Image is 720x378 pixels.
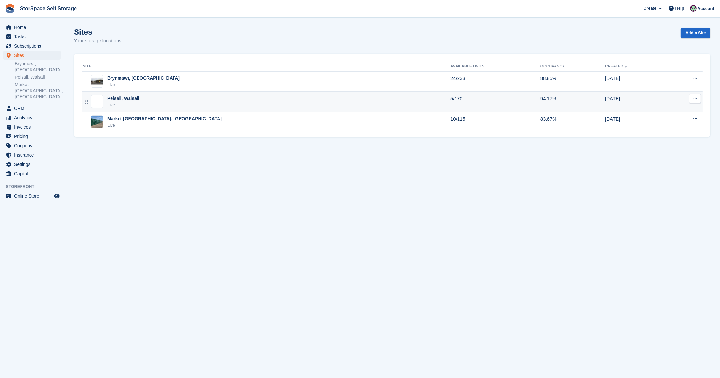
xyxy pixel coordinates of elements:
[91,116,103,128] img: Image of Market Drayton, Shropshire site
[690,5,697,12] img: Ross Hadlington
[14,32,53,41] span: Tasks
[681,28,710,38] a: Add a Site
[5,4,15,14] img: stora-icon-8386f47178a22dfd0bd8f6a31ec36ba5ce8667c1dd55bd0f319d3a0aa187defe.svg
[14,150,53,159] span: Insurance
[605,64,628,68] a: Created
[605,71,667,92] td: [DATE]
[107,122,222,129] div: Live
[74,28,121,36] h1: Sites
[3,122,61,131] a: menu
[82,61,450,72] th: Site
[107,95,139,102] div: Pelsall, Walsall
[14,169,53,178] span: Capital
[14,41,53,50] span: Subscriptions
[107,115,222,122] div: Market [GEOGRAPHIC_DATA], [GEOGRAPHIC_DATA]
[3,104,61,113] a: menu
[91,77,103,85] img: Image of Brynmawr, South Wales site
[540,71,605,92] td: 88.85%
[450,71,540,92] td: 24/233
[3,169,61,178] a: menu
[74,37,121,45] p: Your storage locations
[3,51,61,60] a: menu
[14,51,53,60] span: Sites
[3,132,61,141] a: menu
[644,5,656,12] span: Create
[107,75,180,82] div: Brynmawr, [GEOGRAPHIC_DATA]
[605,112,667,132] td: [DATE]
[3,150,61,159] a: menu
[53,192,61,200] a: Preview store
[107,82,180,88] div: Live
[3,113,61,122] a: menu
[450,112,540,132] td: 10/115
[107,102,139,108] div: Live
[3,160,61,169] a: menu
[14,132,53,141] span: Pricing
[3,141,61,150] a: menu
[675,5,684,12] span: Help
[15,74,61,80] a: Pelsall, Walsall
[3,41,61,50] a: menu
[17,3,79,14] a: StorSpace Self Storage
[3,192,61,201] a: menu
[698,5,714,12] span: Account
[91,95,103,108] img: Image of Pelsall, Walsall site
[3,23,61,32] a: menu
[605,92,667,112] td: [DATE]
[15,82,61,100] a: Market [GEOGRAPHIC_DATA], [GEOGRAPHIC_DATA]
[14,104,53,113] span: CRM
[6,184,64,190] span: Storefront
[3,32,61,41] a: menu
[540,92,605,112] td: 94.17%
[14,122,53,131] span: Invoices
[540,61,605,72] th: Occupancy
[14,23,53,32] span: Home
[15,61,61,73] a: Brynmawr, [GEOGRAPHIC_DATA]
[14,141,53,150] span: Coupons
[450,92,540,112] td: 5/170
[540,112,605,132] td: 83.67%
[14,160,53,169] span: Settings
[450,61,540,72] th: Available Units
[14,192,53,201] span: Online Store
[14,113,53,122] span: Analytics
